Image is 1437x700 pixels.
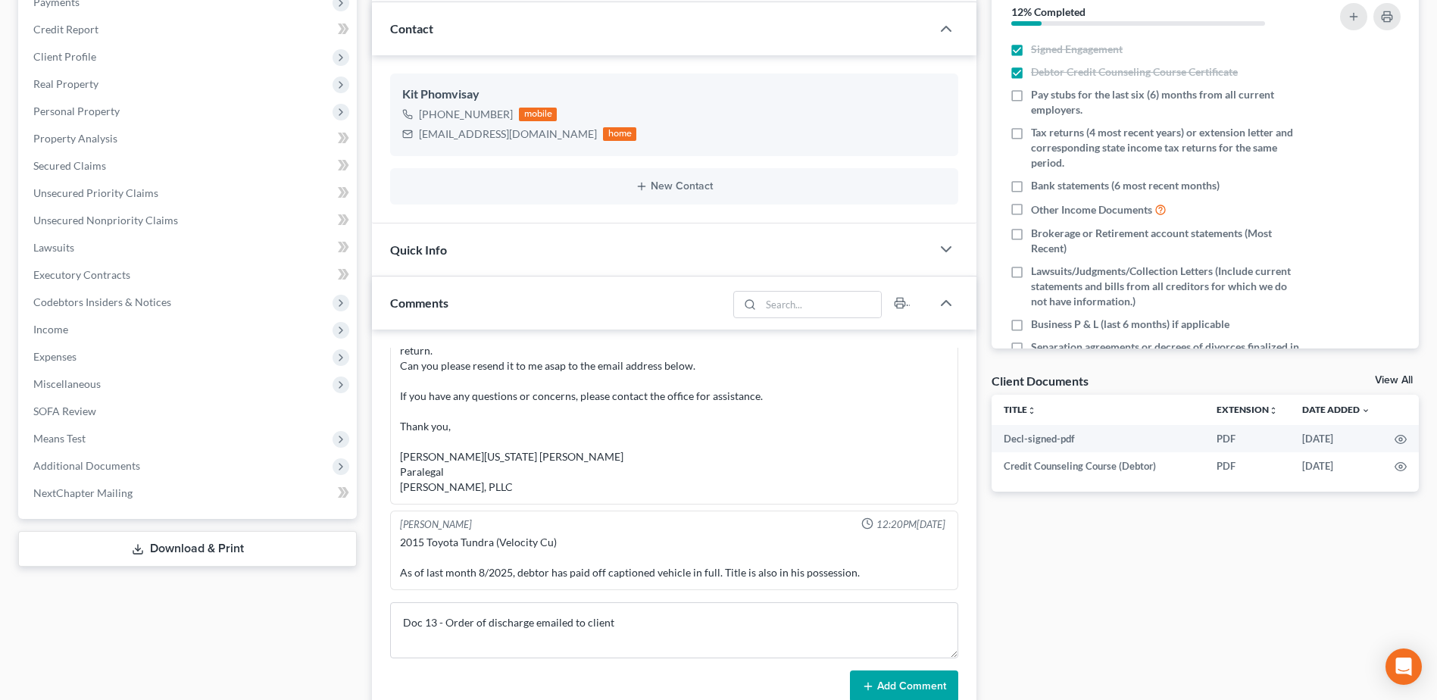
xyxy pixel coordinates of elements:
[33,350,77,363] span: Expenses
[33,105,120,117] span: Personal Property
[876,517,945,532] span: 12:20PM[DATE]
[33,214,178,227] span: Unsecured Nonpriority Claims
[419,107,513,122] div: [PHONE_NUMBER]
[402,86,946,104] div: Kit Phomvisay
[1031,64,1238,80] span: Debtor Credit Counseling Course Certificate
[1269,406,1278,415] i: unfold_more
[992,373,1089,389] div: Client Documents
[1031,42,1123,57] span: Signed Engagement
[419,127,597,142] div: [EMAIL_ADDRESS][DOMAIN_NAME]
[519,108,557,121] div: mobile
[1302,404,1370,415] a: Date Added expand_more
[33,132,117,145] span: Property Analysis
[33,432,86,445] span: Means Test
[21,152,357,180] a: Secured Claims
[1204,452,1290,480] td: PDF
[1031,226,1299,256] span: Brokerage or Retirement account statements (Most Recent)
[1290,425,1382,452] td: [DATE]
[402,180,946,192] button: New Contact
[992,452,1204,480] td: Credit Counseling Course (Debtor)
[21,125,357,152] a: Property Analysis
[21,16,357,43] a: Credit Report
[33,486,133,499] span: NextChapter Mailing
[400,517,472,532] div: [PERSON_NAME]
[33,186,158,199] span: Unsecured Priority Claims
[1031,202,1152,217] span: Other Income Documents
[33,50,96,63] span: Client Profile
[390,21,433,36] span: Contact
[390,295,448,310] span: Comments
[603,127,636,141] div: home
[18,531,357,567] a: Download & Print
[33,295,171,308] span: Codebtors Insiders & Notices
[33,23,98,36] span: Credit Report
[992,425,1204,452] td: Decl-signed-pdf
[1031,317,1229,332] span: Business P & L (last 6 months) if applicable
[1031,339,1299,370] span: Separation agreements or decrees of divorces finalized in the past 2 years
[21,398,357,425] a: SOFA Review
[1375,375,1413,386] a: View All
[1031,264,1299,309] span: Lawsuits/Judgments/Collection Letters (Include current statements and bills from all creditors fo...
[21,261,357,289] a: Executory Contracts
[21,234,357,261] a: Lawsuits
[1031,87,1299,117] span: Pay stubs for the last six (6) months from all current employers.
[33,77,98,90] span: Real Property
[1004,404,1036,415] a: Titleunfold_more
[21,180,357,207] a: Unsecured Priority Claims
[1290,452,1382,480] td: [DATE]
[33,459,140,472] span: Additional Documents
[1031,178,1220,193] span: Bank statements (6 most recent months)
[1204,425,1290,452] td: PDF
[33,323,68,336] span: Income
[33,405,96,417] span: SOFA Review
[1361,406,1370,415] i: expand_more
[1217,404,1278,415] a: Extensionunfold_more
[33,159,106,172] span: Secured Claims
[390,242,447,257] span: Quick Info
[1385,648,1422,685] div: Open Intercom Messenger
[1011,5,1086,18] strong: 12% Completed
[400,298,948,495] div: Greetings Kit Phomvisay, I've received a request from the Trustee for a copy of your 2024 Tax Ret...
[21,480,357,507] a: NextChapter Mailing
[33,268,130,281] span: Executory Contracts
[761,292,881,317] input: Search...
[21,207,357,234] a: Unsecured Nonpriority Claims
[400,535,948,580] div: 2015 Toyota Tundra (Velocity Cu) As of last month 8/2025, debtor has paid off captioned vehicle i...
[1031,125,1299,170] span: Tax returns (4 most recent years) or extension letter and corresponding state income tax returns ...
[33,241,74,254] span: Lawsuits
[1027,406,1036,415] i: unfold_more
[33,377,101,390] span: Miscellaneous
